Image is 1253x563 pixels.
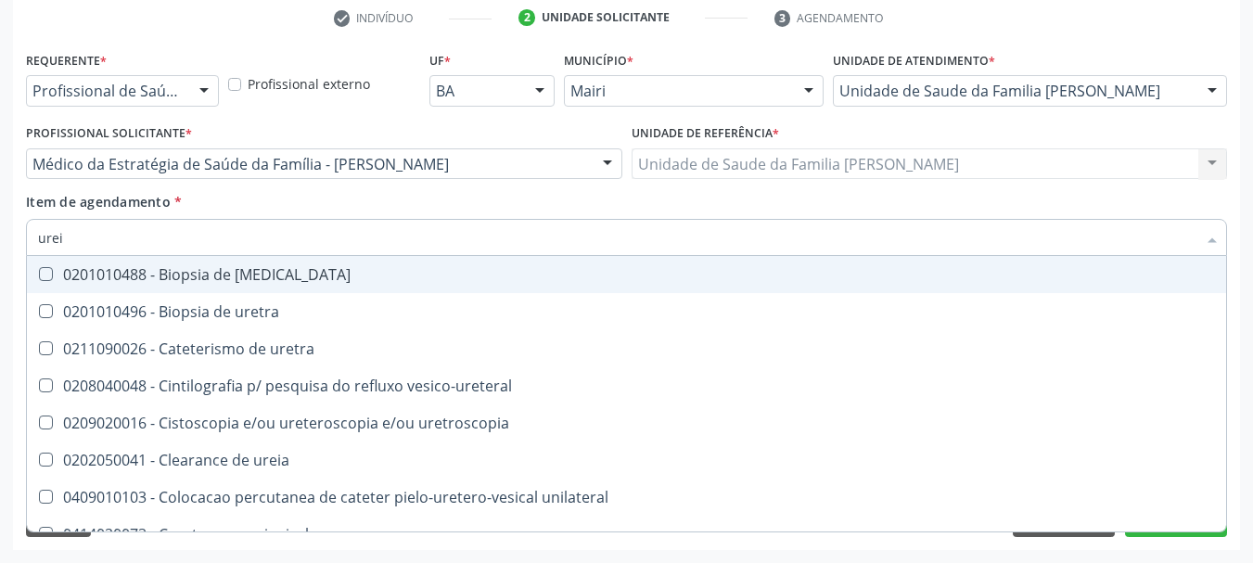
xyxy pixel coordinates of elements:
[38,527,1215,542] div: 0414020073 - Curetagem periapical
[38,453,1215,467] div: 0202050041 - Clearance de ureia
[38,219,1196,256] input: Buscar por procedimentos
[436,82,517,100] span: BA
[248,74,370,94] label: Profissional externo
[26,193,171,211] span: Item de agendamento
[38,416,1215,430] div: 0209020016 - Cistoscopia e/ou ureteroscopia e/ou uretroscopia
[38,304,1215,319] div: 0201010496 - Biopsia de uretra
[632,120,779,148] label: Unidade de referência
[38,490,1215,505] div: 0409010103 - Colocacao percutanea de cateter pielo-uretero-vesical unilateral
[542,9,670,26] div: Unidade solicitante
[38,378,1215,393] div: 0208040048 - Cintilografia p/ pesquisa do refluxo vesico-ureteral
[839,82,1189,100] span: Unidade de Saude da Familia [PERSON_NAME]
[570,82,786,100] span: Mairi
[429,46,451,75] label: UF
[26,120,192,148] label: Profissional Solicitante
[833,46,995,75] label: Unidade de atendimento
[32,155,584,173] span: Médico da Estratégia de Saúde da Família - [PERSON_NAME]
[38,341,1215,356] div: 0211090026 - Cateterismo de uretra
[518,9,535,26] div: 2
[38,267,1215,282] div: 0201010488 - Biopsia de [MEDICAL_DATA]
[32,82,181,100] span: Profissional de Saúde
[26,46,107,75] label: Requerente
[564,46,633,75] label: Município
